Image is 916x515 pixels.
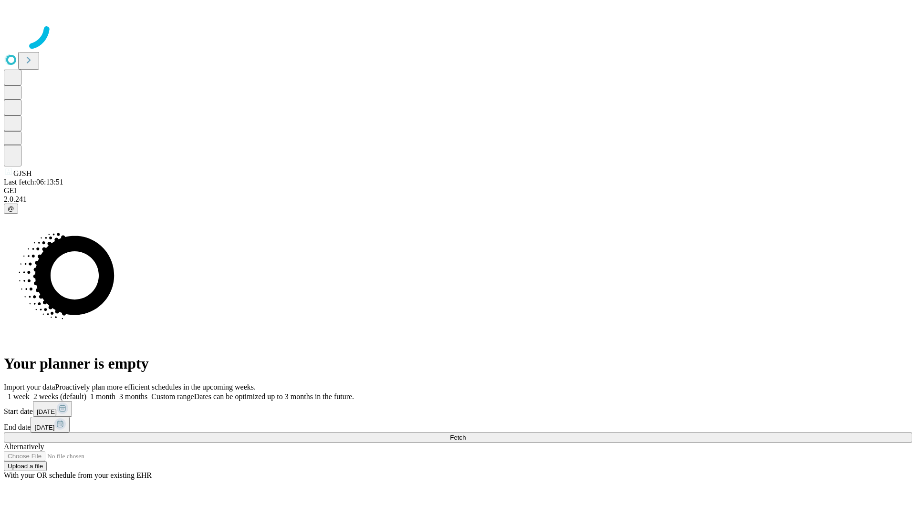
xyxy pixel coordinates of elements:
[4,433,912,443] button: Fetch
[4,178,63,186] span: Last fetch: 06:13:51
[4,401,912,417] div: Start date
[4,204,18,214] button: @
[4,195,912,204] div: 2.0.241
[4,461,47,471] button: Upload a file
[34,424,54,431] span: [DATE]
[4,417,912,433] div: End date
[31,417,70,433] button: [DATE]
[8,392,30,401] span: 1 week
[4,383,55,391] span: Import your data
[194,392,354,401] span: Dates can be optimized up to 3 months in the future.
[4,186,912,195] div: GEI
[33,392,86,401] span: 2 weeks (default)
[151,392,194,401] span: Custom range
[55,383,256,391] span: Proactively plan more efficient schedules in the upcoming weeks.
[4,443,44,451] span: Alternatively
[90,392,115,401] span: 1 month
[450,434,466,441] span: Fetch
[33,401,72,417] button: [DATE]
[13,169,31,177] span: GJSH
[4,355,912,372] h1: Your planner is empty
[119,392,147,401] span: 3 months
[37,408,57,415] span: [DATE]
[4,471,152,479] span: With your OR schedule from your existing EHR
[8,205,14,212] span: @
